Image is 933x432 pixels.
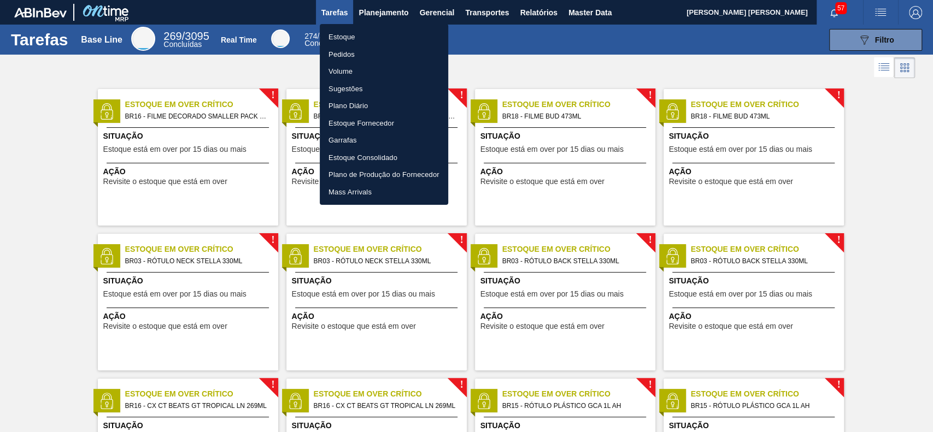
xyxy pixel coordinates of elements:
a: Garrafas [320,132,448,149]
a: Estoque Fornecedor [320,115,448,132]
a: Estoque Consolidado [320,149,448,167]
a: Plano de Produção do Fornecedor [320,166,448,184]
a: Volume [320,63,448,80]
a: Mass Arrivals [320,184,448,201]
a: Sugestões [320,80,448,98]
a: Plano Diário [320,97,448,115]
a: Estoque [320,28,448,46]
a: Pedidos [320,46,448,63]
